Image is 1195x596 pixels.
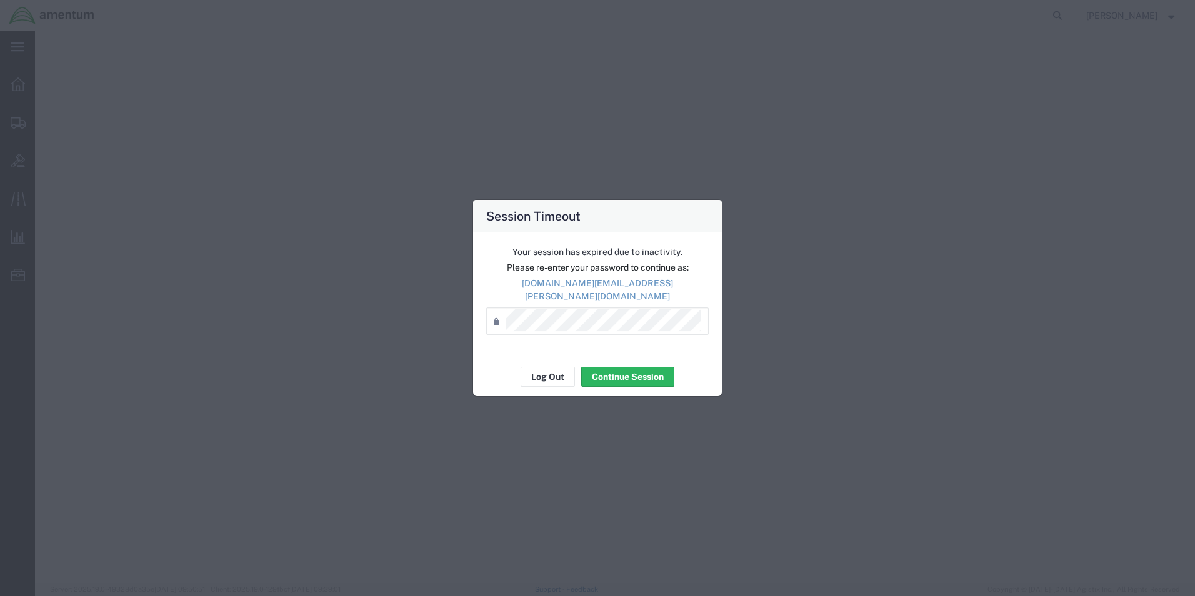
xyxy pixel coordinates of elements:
p: Your session has expired due to inactivity. [486,246,709,259]
p: Please re-enter your password to continue as: [486,261,709,274]
p: [DOMAIN_NAME][EMAIL_ADDRESS][PERSON_NAME][DOMAIN_NAME] [486,277,709,303]
button: Continue Session [581,367,674,387]
h4: Session Timeout [486,207,581,225]
button: Log Out [521,367,575,387]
